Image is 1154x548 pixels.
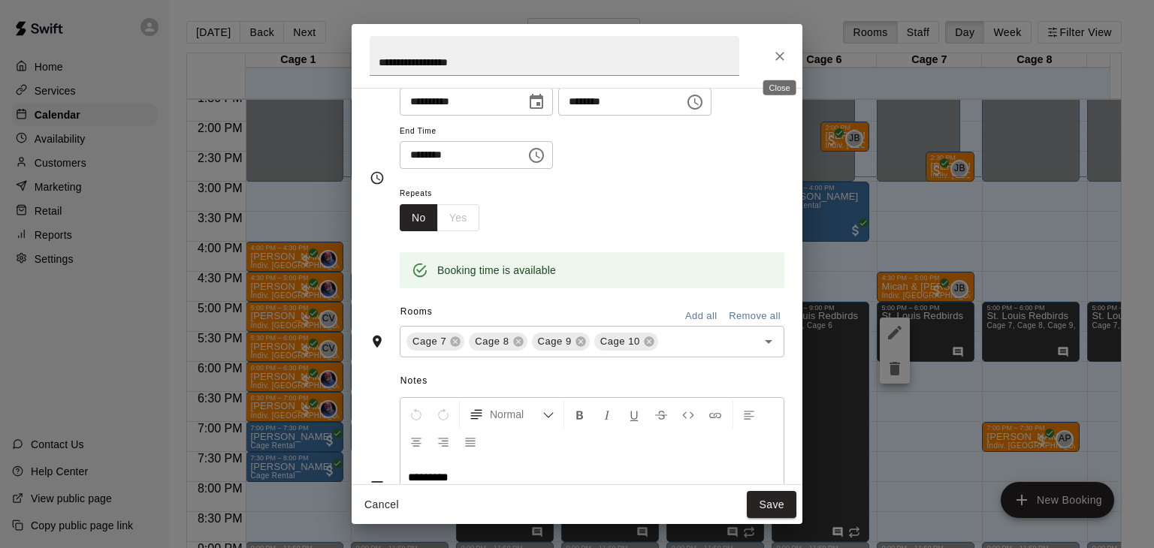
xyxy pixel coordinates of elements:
span: Cage 8 [469,334,515,349]
div: Close [763,80,796,95]
button: Right Align [430,428,456,455]
div: Cage 10 [594,333,658,351]
span: End Time [400,122,553,142]
span: Cage 10 [594,334,646,349]
svg: Rooms [370,334,385,349]
button: No [400,204,438,232]
button: Center Align [403,428,429,455]
span: Notes [400,369,784,393]
span: Rooms [400,306,433,317]
span: Cage 7 [406,334,452,349]
button: Choose date, selected date is Oct 9, 2025 [521,87,551,117]
button: Format Strikethrough [648,401,674,428]
button: Open [758,331,779,352]
div: outlined button group [400,204,479,232]
button: Cancel [358,491,406,519]
button: Insert Code [675,401,701,428]
button: Justify Align [458,428,483,455]
button: Close [766,43,793,70]
svg: Notes [370,477,385,492]
button: Left Align [736,401,762,428]
div: Cage 9 [532,333,590,351]
button: Remove all [725,305,784,328]
button: Formatting Options [463,401,560,428]
button: Format Italics [594,401,620,428]
svg: Timing [370,170,385,185]
span: Normal [490,407,542,422]
span: Cage 9 [532,334,578,349]
div: Cage 8 [469,333,527,351]
button: Undo [403,401,429,428]
div: Cage 7 [406,333,464,351]
button: Choose time, selected time is 5:00 PM [680,87,710,117]
button: Save [747,491,796,519]
span: Repeats [400,184,491,204]
button: Insert Link [702,401,728,428]
button: Add all [677,305,725,328]
button: Redo [430,401,456,428]
button: Format Underline [621,401,647,428]
button: Choose time, selected time is 6:00 PM [521,140,551,170]
div: Booking time is available [437,257,556,284]
button: Format Bold [567,401,593,428]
